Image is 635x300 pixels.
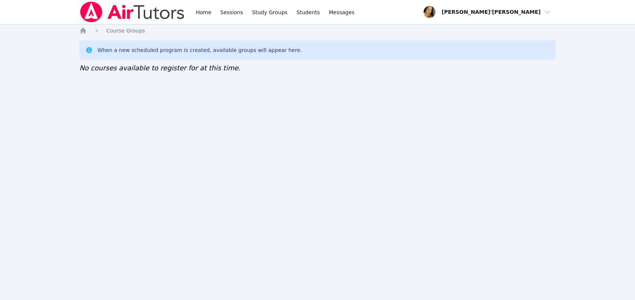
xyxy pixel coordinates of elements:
[79,27,556,34] nav: Breadcrumb
[79,64,241,72] span: No courses available to register for at this time.
[329,9,355,16] span: Messages
[97,46,302,54] div: When a new scheduled program is created, available groups will appear here.
[79,1,185,22] img: Air Tutors
[106,28,145,34] span: Course Groups
[106,27,145,34] a: Course Groups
